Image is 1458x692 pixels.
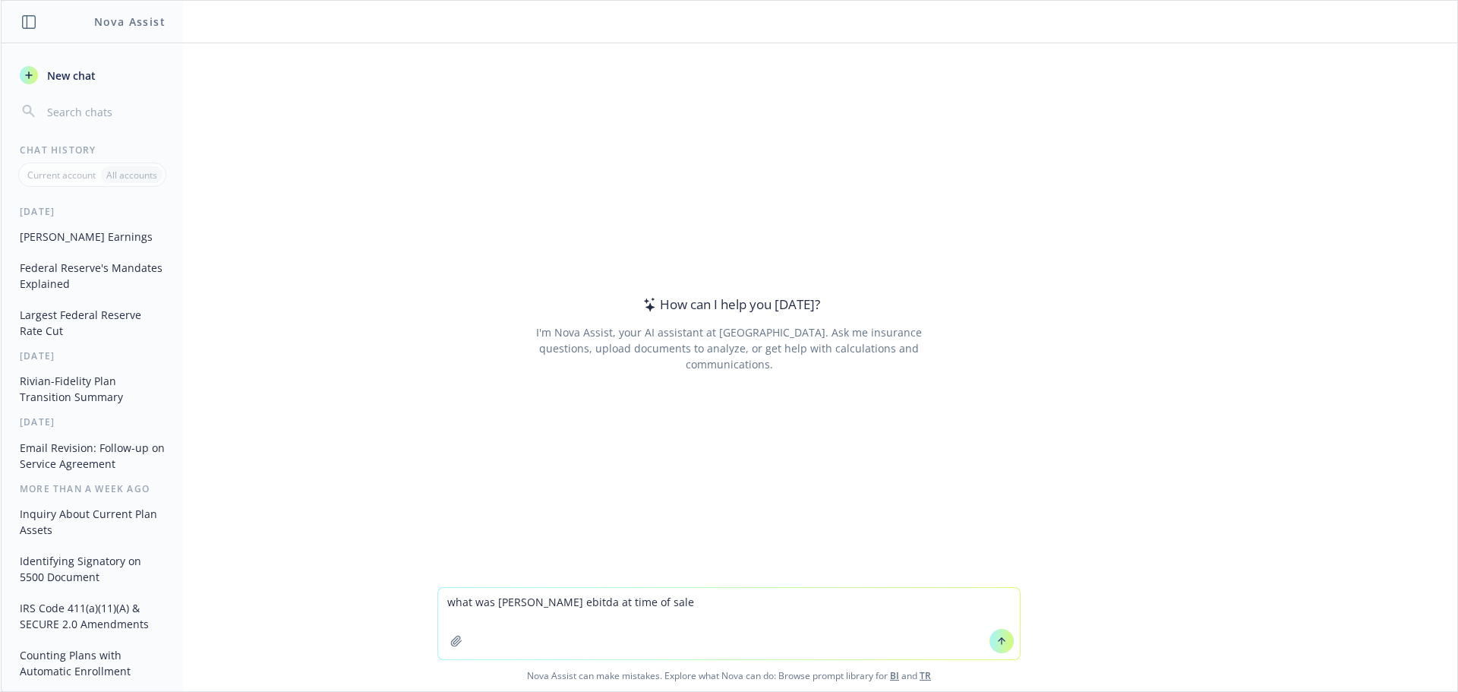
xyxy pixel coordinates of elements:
div: How can I help you [DATE]? [639,295,820,314]
div: Chat History [2,144,183,156]
p: All accounts [106,169,157,182]
button: Email Revision: Follow-up on Service Agreement [14,435,171,476]
button: Federal Reserve's Mandates Explained [14,255,171,296]
button: [PERSON_NAME] Earnings [14,224,171,249]
div: I'm Nova Assist, your AI assistant at [GEOGRAPHIC_DATA]. Ask me insurance questions, upload docum... [515,324,942,372]
button: Identifying Signatory on 5500 Document [14,548,171,589]
input: Search chats [44,101,165,122]
button: IRS Code 411(a)(11)(A) & SECURE 2.0 Amendments [14,596,171,637]
span: Nova Assist can make mistakes. Explore what Nova can do: Browse prompt library for and [7,660,1451,691]
button: Inquiry About Current Plan Assets [14,501,171,542]
h1: Nova Assist [94,14,166,30]
a: BI [890,669,899,682]
div: [DATE] [2,416,183,428]
button: Rivian-Fidelity Plan Transition Summary [14,368,171,409]
div: More than a week ago [2,482,183,495]
button: Largest Federal Reserve Rate Cut [14,302,171,343]
textarea: what was [PERSON_NAME] ebitda at time of sale [438,588,1020,659]
a: TR [920,669,931,682]
div: [DATE] [2,349,183,362]
span: New chat [44,68,96,84]
button: Counting Plans with Automatic Enrollment [14,643,171,684]
p: Current account [27,169,96,182]
button: New chat [14,62,171,89]
div: [DATE] [2,205,183,218]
